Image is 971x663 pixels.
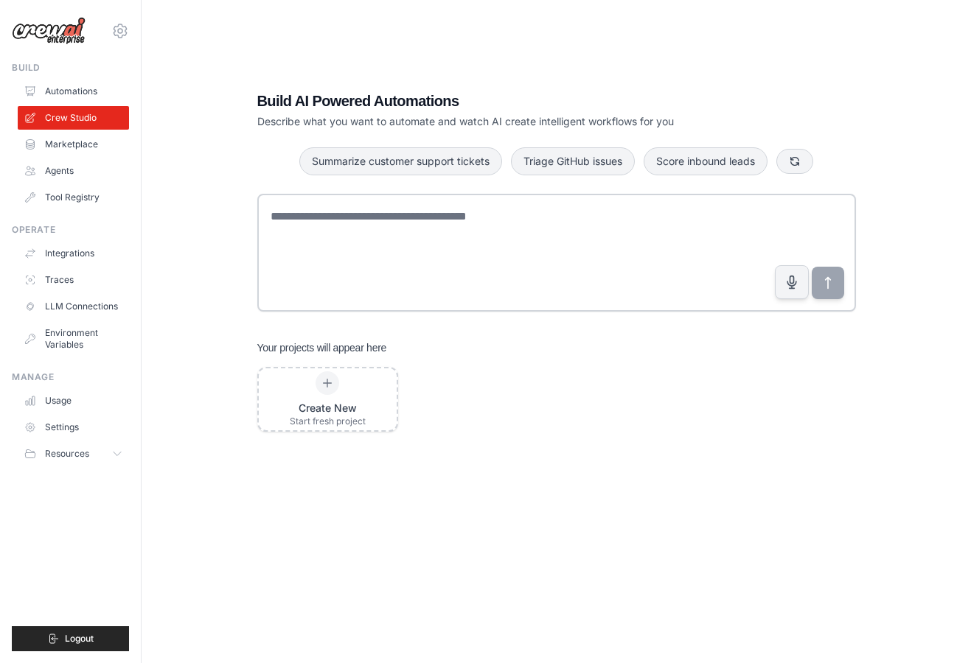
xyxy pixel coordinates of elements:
[290,401,366,415] div: Create New
[18,295,129,318] a: LLM Connections
[257,91,753,111] h1: Build AI Powered Automations
[12,224,129,236] div: Operate
[18,268,129,292] a: Traces
[257,340,387,355] h3: Your projects will appear here
[18,415,129,439] a: Settings
[12,371,129,383] div: Manage
[12,62,129,74] div: Build
[18,186,129,209] a: Tool Registry
[18,133,129,156] a: Marketplace
[18,321,129,357] a: Environment Variables
[290,415,366,427] div: Start fresh project
[644,147,768,175] button: Score inbound leads
[65,633,94,645] span: Logout
[18,389,129,413] a: Usage
[299,147,502,175] button: Summarize customer support tickets
[511,147,635,175] button: Triage GitHub issues
[12,626,129,651] button: Logout
[257,114,753,129] p: Describe what you want to automate and watch AI create intelligent workflows for you
[12,17,86,45] img: Logo
[18,106,129,130] a: Crew Studio
[775,265,809,299] button: Click to speak your automation idea
[18,159,129,183] a: Agents
[45,448,89,460] span: Resources
[18,80,129,103] a: Automations
[18,242,129,265] a: Integrations
[18,442,129,466] button: Resources
[776,149,813,174] button: Get new suggestions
